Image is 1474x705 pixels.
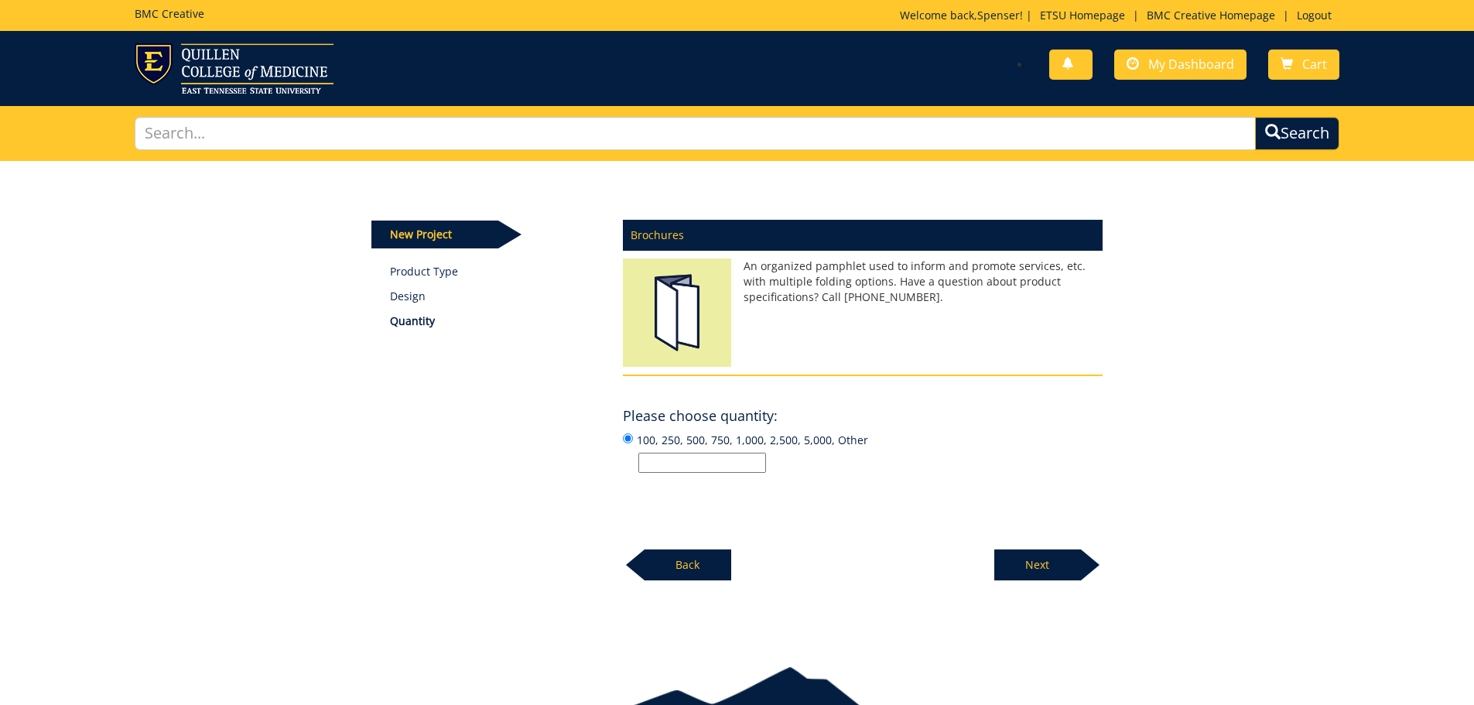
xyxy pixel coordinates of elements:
input: Search... [135,117,1257,150]
a: BMC Creative Homepage [1139,8,1283,22]
p: New Project [371,221,498,248]
a: ETSU Homepage [1032,8,1133,22]
a: Logout [1289,8,1339,22]
a: Product Type [390,264,600,279]
p: An organized pamphlet used to inform and promote services, etc. with multiple folding options. Ha... [623,258,1103,305]
p: Next [994,549,1081,580]
input: 100, 250, 500, 750, 1,000, 2,500, 5,000, Other [638,453,766,473]
h4: Please choose quantity: [623,409,778,424]
h5: BMC Creative [135,8,204,19]
span: Cart [1302,56,1327,73]
p: Back [645,549,731,580]
button: Search [1255,117,1339,150]
a: My Dashboard [1114,50,1247,80]
p: Brochures [623,220,1103,251]
label: 100, 250, 500, 750, 1,000, 2,500, 5,000, Other [623,431,1103,473]
p: Welcome back, ! | | | [900,8,1339,23]
a: Cart [1268,50,1339,80]
input: 100, 250, 500, 750, 1,000, 2,500, 5,000, Other [623,433,633,443]
a: Spenser [977,8,1020,22]
span: My Dashboard [1148,56,1234,73]
img: ETSU logo [135,43,333,94]
p: Quantity [390,313,600,329]
p: Design [390,289,600,304]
